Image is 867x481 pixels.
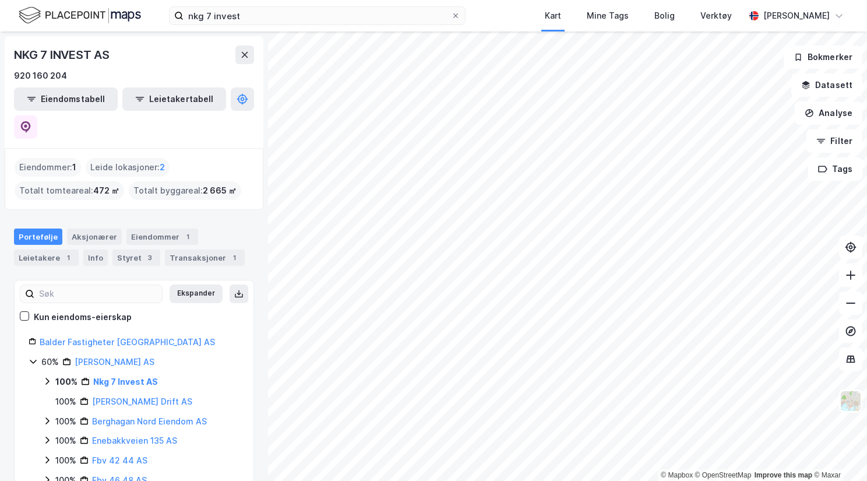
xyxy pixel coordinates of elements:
[14,45,112,64] div: NKG 7 INVEST AS
[93,377,158,387] a: Nkg 7 Invest AS
[92,436,177,445] a: Enebakkveien 135 AS
[809,425,867,481] iframe: Chat Widget
[170,285,223,303] button: Ekspander
[129,181,241,200] div: Totalt byggareal :
[34,285,162,303] input: Søk
[695,471,752,479] a: OpenStreetMap
[40,337,215,347] a: Balder Fastigheter [GEOGRAPHIC_DATA] AS
[14,250,79,266] div: Leietakere
[228,252,240,264] div: 1
[62,252,74,264] div: 1
[126,229,198,245] div: Eiendommer
[92,396,192,406] a: [PERSON_NAME] Drift AS
[763,9,830,23] div: [PERSON_NAME]
[92,416,207,426] a: Berghagan Nord Eiendom AS
[55,395,76,409] div: 100%
[791,73,862,97] button: Datasett
[122,87,226,111] button: Leietakertabell
[15,158,81,177] div: Eiendommer :
[806,129,862,153] button: Filter
[587,9,629,23] div: Mine Tags
[75,357,154,367] a: [PERSON_NAME] AS
[840,390,862,412] img: Z
[86,158,170,177] div: Leide lokasjoner :
[112,250,160,266] div: Styret
[203,184,237,198] span: 2 665 ㎡
[14,87,118,111] button: Eiendomstabell
[34,310,132,324] div: Kun eiendoms-eierskap
[14,229,62,245] div: Portefølje
[661,471,693,479] a: Mapbox
[755,471,812,479] a: Improve this map
[545,9,561,23] div: Kart
[55,434,76,448] div: 100%
[55,415,76,429] div: 100%
[15,181,124,200] div: Totalt tomteareal :
[41,355,59,369] div: 60%
[55,454,76,468] div: 100%
[14,69,67,83] div: 920 160 204
[184,7,451,24] input: Søk på adresse, matrikkel, gårdeiere, leietakere eller personer
[160,160,165,174] span: 2
[784,45,862,69] button: Bokmerker
[72,160,76,174] span: 1
[700,9,732,23] div: Verktøy
[67,229,122,245] div: Aksjonærer
[19,5,141,26] img: logo.f888ab2527a4732fd821a326f86c7f29.svg
[93,184,119,198] span: 472 ㎡
[182,231,193,243] div: 1
[165,250,245,266] div: Transaksjoner
[55,375,77,389] div: 100%
[654,9,675,23] div: Bolig
[795,101,862,125] button: Analyse
[83,250,108,266] div: Info
[144,252,156,264] div: 3
[808,157,862,181] button: Tags
[92,455,147,465] a: Fbv 42 44 AS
